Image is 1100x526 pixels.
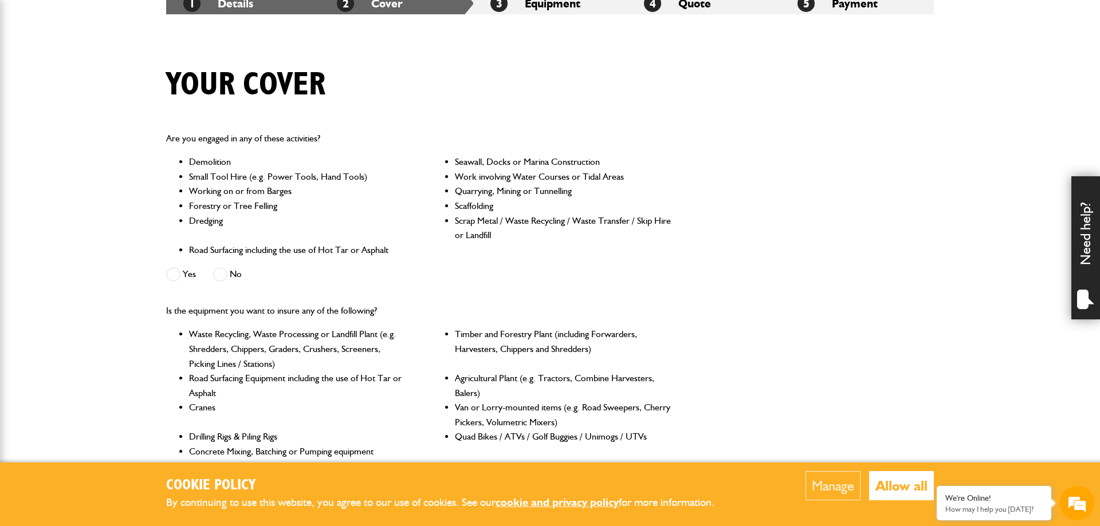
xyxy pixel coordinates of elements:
[166,477,733,495] h2: Cookie Policy
[1071,176,1100,319] div: Need help?
[455,155,672,169] li: Seawall, Docks or Marina Construction
[496,496,619,509] a: cookie and privacy policy
[189,184,406,199] li: Working on or from Barges
[455,327,672,371] li: Timber and Forestry Plant (including Forwarders, Harvesters, Chippers and Shredders)
[189,444,406,459] li: Concrete Mixing, Batching or Pumping equipment
[806,471,861,500] button: Manage
[455,199,672,213] li: Scaffolding
[189,169,406,184] li: Small Tool Hire (e.g. Power Tools, Hand Tools)
[189,400,406,429] li: Cranes
[189,155,406,169] li: Demolition
[166,303,672,318] p: Is the equipment you want to insure any of the following?
[945,505,1043,513] p: How may I help you today?
[455,371,672,400] li: Agricultural Plant (e.g. Tractors, Combine Harvesters, Balers)
[189,327,406,371] li: Waste Recycling, Waste Processing or Landfill Plant (e.g. Shredders, Chippers, Graders, Crushers,...
[166,494,733,512] p: By continuing to use this website, you agree to our use of cookies. See our for more information.
[455,400,672,429] li: Van or Lorry-mounted items (e.g. Road Sweepers, Cherry Pickers, Volumetric Mixers)
[166,267,196,282] label: Yes
[189,429,406,444] li: Drilling Rigs & Piling Rigs
[166,131,672,146] p: Are you engaged in any of these activities?
[455,169,672,184] li: Work involving Water Courses or Tidal Areas
[213,267,242,282] label: No
[189,243,406,258] li: Road Surfacing including the use of Hot Tar or Asphalt
[869,471,934,500] button: Allow all
[189,213,406,243] li: Dredging
[189,371,406,400] li: Road Surfacing Equipment including the use of Hot Tar or Asphalt
[455,213,672,243] li: Scrap Metal / Waste Recycling / Waste Transfer / Skip Hire or Landfill
[455,429,672,444] li: Quad Bikes / ATVs / Golf Buggies / Unimogs / UTVs
[945,493,1043,503] div: We're Online!
[189,199,406,213] li: Forestry or Tree Felling
[166,66,325,104] h1: Your cover
[455,184,672,199] li: Quarrying, Mining or Tunnelling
